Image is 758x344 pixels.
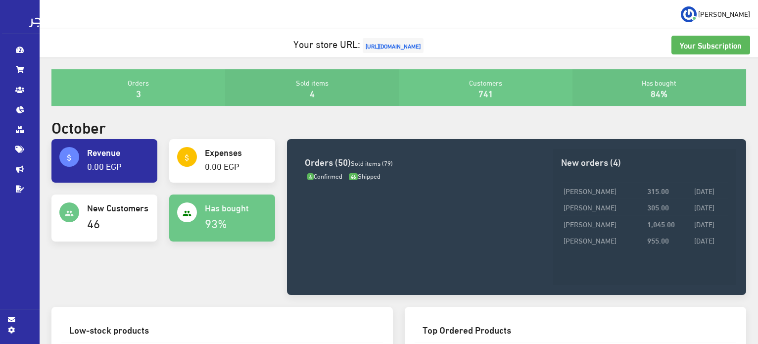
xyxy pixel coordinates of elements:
[692,232,728,248] td: [DATE]
[692,183,728,199] td: [DATE]
[647,218,675,229] strong: 1,045.00
[671,36,750,54] a: Your Subscription
[647,235,669,246] strong: 955.00
[423,325,728,334] h3: Top Ordered Products
[349,170,380,182] span: Shipped
[561,183,645,199] td: [PERSON_NAME]
[87,212,100,233] a: 46
[205,212,227,233] a: 93%
[349,173,358,181] span: 46
[183,209,191,218] i: people
[87,202,149,212] h4: New Customers
[572,69,746,106] div: Has bought
[307,170,342,182] span: Confirmed
[307,173,314,181] span: 4
[651,85,667,101] a: 84%
[136,85,141,101] a: 3
[363,38,424,53] span: [URL][DOMAIN_NAME]
[561,232,645,248] td: [PERSON_NAME]
[69,325,375,334] h3: Low-stock products
[681,6,750,22] a: ... [PERSON_NAME]
[87,157,122,174] a: 0.00 EGP
[692,215,728,232] td: [DATE]
[225,69,399,106] div: Sold items
[205,147,267,157] h4: Expenses
[51,69,225,106] div: Orders
[561,199,645,215] td: [PERSON_NAME]
[351,157,393,169] span: Sold items (79)
[305,157,545,166] h3: Orders (50)
[698,7,750,20] span: [PERSON_NAME]
[205,157,239,174] a: 0.00 EGP
[293,34,426,52] a: Your store URL:[URL][DOMAIN_NAME]
[561,215,645,232] td: [PERSON_NAME]
[65,209,74,218] i: people
[561,157,728,166] h3: New orders (4)
[647,185,669,196] strong: 315.00
[183,153,191,162] i: attach_money
[647,201,669,212] strong: 305.00
[681,6,697,22] img: ...
[87,147,149,157] h4: Revenue
[65,153,74,162] i: attach_money
[205,202,267,212] h4: Has bought
[51,118,106,135] h2: October
[310,85,315,101] a: 4
[399,69,572,106] div: Customers
[692,199,728,215] td: [DATE]
[29,8,82,27] img: .
[478,85,493,101] a: 741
